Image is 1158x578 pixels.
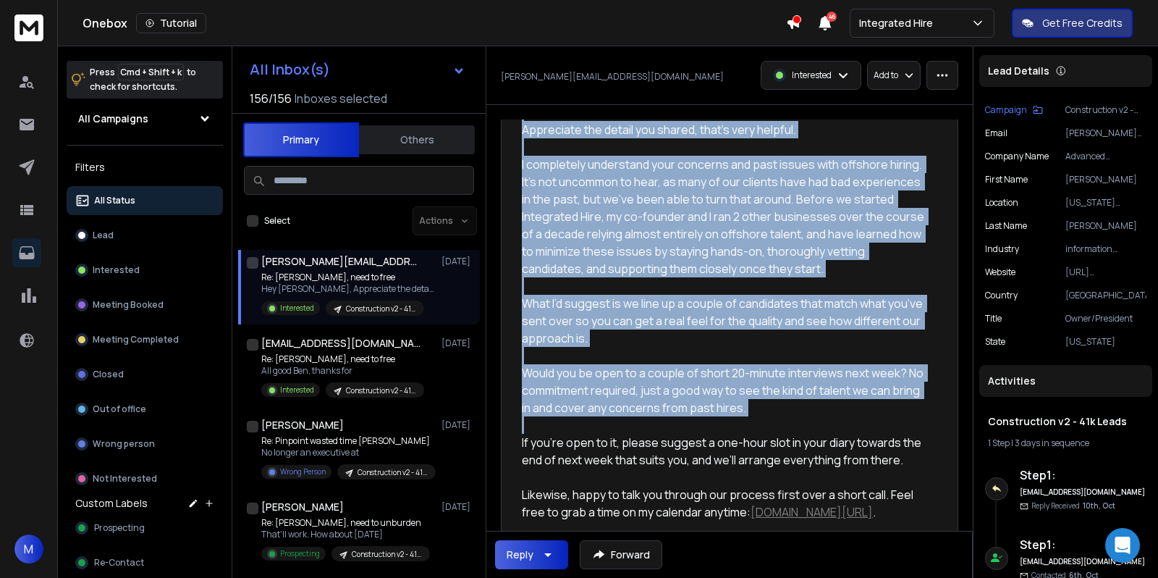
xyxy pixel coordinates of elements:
[280,303,314,314] p: Interested
[985,104,1027,116] p: Campaign
[985,220,1027,232] p: Last Name
[985,127,1007,139] p: Email
[495,540,568,569] button: Reply
[67,464,223,493] button: Not Interested
[522,434,926,469] div: If you’re open to it, please suggest a one-hour slot in your diary towards the end of next week t...
[1105,528,1140,563] div: Open Intercom Messenger
[507,548,533,562] div: Reply
[441,501,474,513] p: [DATE]
[859,16,939,30] p: Integrated Hire
[985,151,1049,162] p: Company Name
[1083,500,1115,511] span: 10th, Oct
[1065,243,1146,255] p: information technology & services
[1012,9,1133,38] button: Get Free Credits
[250,90,292,107] span: 156 / 156
[441,419,474,431] p: [DATE]
[67,290,223,319] button: Meeting Booked
[280,385,314,395] p: Interested
[985,104,1043,116] button: Campaign
[1020,536,1146,553] h6: Step 1 :
[988,64,1049,78] p: Lead Details
[580,540,662,569] button: Forward
[264,215,290,227] label: Select
[90,65,196,94] p: Press to check for shortcuts.
[1065,336,1146,348] p: [US_STATE]
[501,71,724,83] p: [PERSON_NAME][EMAIL_ADDRESS][DOMAIN_NAME]
[522,364,926,416] div: Would you be open to a couple of short 20-minute interviews next week? No commitment required, ju...
[988,437,1144,449] div: |
[261,435,435,447] p: Re: Pinpoint wasted time [PERSON_NAME]
[94,557,144,569] span: Re-Contact
[985,197,1018,209] p: location
[67,360,223,389] button: Closed
[93,369,124,380] p: Closed
[280,466,326,477] p: Wrong Person
[1020,487,1146,498] h6: [EMAIL_ADDRESS][DOMAIN_NAME]
[985,313,1002,324] p: title
[1065,127,1146,139] p: [PERSON_NAME][EMAIL_ADDRESS][DOMAIN_NAME]
[93,230,114,241] p: Lead
[261,283,435,295] p: Hey [PERSON_NAME], Appreciate the detail you
[441,338,474,349] p: [DATE]
[75,496,148,511] h3: Custom Labels
[1065,267,1146,278] p: [URL][DOMAIN_NAME]
[67,395,223,424] button: Out of office
[522,121,926,138] div: Appreciate the detail you shared, that’s very helpful.
[985,267,1015,278] p: website
[1065,104,1146,116] p: Construction v2 - 41k Leads
[1020,466,1146,484] h6: Step 1 :
[358,467,427,478] p: Construction v2 - 41k Leads
[1065,313,1146,324] p: Owner/President
[522,295,926,347] div: What I’d suggest is we line up a couple of candidates that match what you’ve sent over so you can...
[979,365,1152,397] div: Activities
[67,514,223,543] button: Prospecting
[261,418,344,432] h1: [PERSON_NAME]
[1031,500,1115,511] p: Reply Received
[1065,290,1146,301] p: [GEOGRAPHIC_DATA]
[94,195,135,206] p: All Status
[751,504,873,520] a: [DOMAIN_NAME][URL]
[83,13,786,33] div: Onebox
[14,535,43,564] button: M
[359,124,475,156] button: Others
[988,437,1010,449] span: 1 Step
[67,548,223,577] button: Re-Contact
[93,264,140,276] p: Interested
[250,62,330,77] h1: All Inbox(s)
[93,334,179,345] p: Meeting Completed
[261,500,344,514] h1: [PERSON_NAME]
[1065,174,1146,185] p: [PERSON_NAME]
[67,256,223,285] button: Interested
[985,290,1018,301] p: Country
[988,414,1144,429] h1: Construction v2 - 41k Leads
[67,221,223,250] button: Lead
[295,90,387,107] h3: Inboxes selected
[261,353,424,365] p: Re: [PERSON_NAME], need to free
[261,254,420,269] h1: [PERSON_NAME][EMAIL_ADDRESS][DOMAIN_NAME]
[136,13,206,33] button: Tutorial
[1020,556,1146,567] h6: [EMAIL_ADDRESS][DOMAIN_NAME]
[792,70,832,81] p: Interested
[78,112,148,126] h1: All Campaigns
[67,325,223,354] button: Meeting Completed
[441,256,474,267] p: [DATE]
[985,174,1028,185] p: First Name
[1015,437,1089,449] span: 3 days in sequence
[346,303,415,314] p: Construction v2 - 41k Leads
[67,157,223,177] h3: Filters
[94,522,145,534] span: Prospecting
[352,549,421,560] p: Construction v2 - 41k Leads
[67,104,223,133] button: All Campaigns
[243,122,359,157] button: Primary
[261,447,435,458] p: No longer an executive at
[1065,197,1146,209] p: [US_STATE][GEOGRAPHIC_DATA]
[93,438,155,450] p: Wrong person
[261,365,424,377] p: All good Ben, thanks for
[1042,16,1123,30] p: Get Free Credits
[67,186,223,215] button: All Status
[93,473,157,485] p: Not Interested
[261,272,435,283] p: Re: [PERSON_NAME], need to free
